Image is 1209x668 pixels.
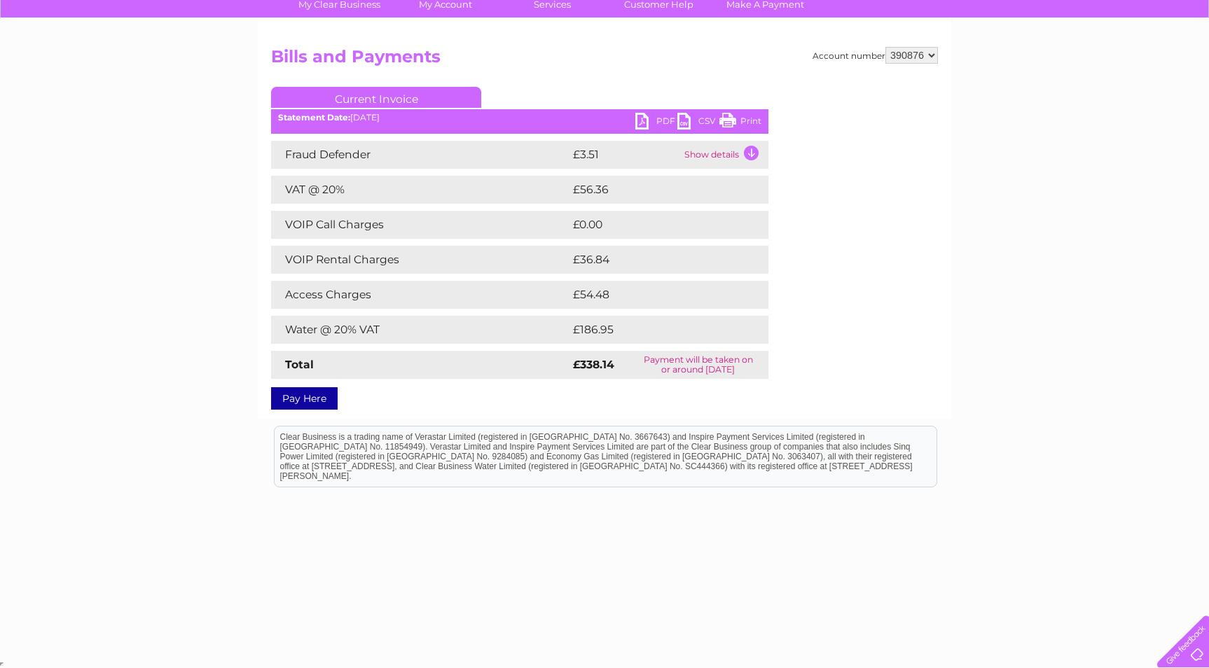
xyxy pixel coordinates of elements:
[271,316,569,344] td: Water @ 20% VAT
[285,358,314,371] strong: Total
[1087,60,1107,70] a: Blog
[275,8,937,68] div: Clear Business is a trading name of Verastar Limited (registered in [GEOGRAPHIC_DATA] No. 3667643...
[719,113,761,133] a: Print
[1116,60,1150,70] a: Contact
[1163,60,1196,70] a: Log out
[1037,60,1079,70] a: Telecoms
[677,113,719,133] a: CSV
[997,60,1028,70] a: Energy
[271,176,569,204] td: VAT @ 20%
[271,113,768,123] div: [DATE]
[681,141,768,169] td: Show details
[271,387,338,410] a: Pay Here
[569,246,741,274] td: £36.84
[635,113,677,133] a: PDF
[271,141,569,169] td: Fraud Defender
[569,316,743,344] td: £186.95
[962,60,989,70] a: Water
[271,246,569,274] td: VOIP Rental Charges
[569,141,681,169] td: £3.51
[628,351,768,379] td: Payment will be taken on or around [DATE]
[271,281,569,309] td: Access Charges
[569,211,736,239] td: £0.00
[278,112,350,123] b: Statement Date:
[271,87,481,108] a: Current Invoice
[569,281,741,309] td: £54.48
[42,36,113,79] img: logo.png
[271,211,569,239] td: VOIP Call Charges
[945,7,1042,25] a: 0333 014 3131
[569,176,740,204] td: £56.36
[271,47,938,74] h2: Bills and Payments
[573,358,614,371] strong: £338.14
[813,47,938,64] div: Account number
